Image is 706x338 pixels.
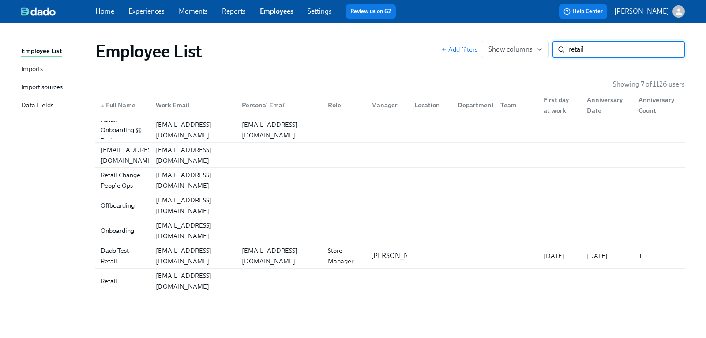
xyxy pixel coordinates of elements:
div: Role [324,100,364,110]
a: Retail Onboarding People Ops[EMAIL_ADDRESS][DOMAIN_NAME] [95,218,685,243]
div: First day at work [537,96,580,114]
a: Moments [179,7,208,15]
div: [DATE] [583,251,631,261]
button: Review us on G2 [346,4,396,19]
div: Anniversary Date [583,95,631,116]
a: dado [21,7,95,16]
div: Retail Onboarding @ Rothys [97,114,149,146]
button: Help Center [559,4,607,19]
div: Retail Onboarding @ Rothys[EMAIL_ADDRESS][DOMAIN_NAME][EMAIL_ADDRESS][DOMAIN_NAME] [95,118,685,142]
div: Work Email [152,100,235,110]
div: Anniversary Count [635,95,683,116]
div: Team [497,100,537,110]
div: Personal Email [238,100,321,110]
div: Retail [97,276,149,286]
div: [EMAIL_ADDRESS][DOMAIN_NAME] [152,144,235,166]
div: [EMAIL_ADDRESS][DOMAIN_NAME] [238,119,321,141]
button: Add filters [441,45,477,54]
div: Manager [368,100,407,110]
button: Show columns [481,41,549,58]
div: Manager [364,96,407,114]
button: [PERSON_NAME] [614,5,685,18]
a: Employees [260,7,293,15]
a: Experiences [128,7,165,15]
input: Search by name [568,41,685,58]
a: Reports [222,7,246,15]
div: Retail Onboarding People Ops [97,215,149,247]
a: Employee List [21,46,88,57]
div: Location [411,100,451,110]
div: [EMAIL_ADDRESS][DOMAIN_NAME] [152,119,235,141]
a: Imports [21,64,88,75]
div: [EMAIL_ADDRESS][DOMAIN_NAME] [97,144,160,166]
a: Retail Onboarding @ Rothys[EMAIL_ADDRESS][DOMAIN_NAME][EMAIL_ADDRESS][DOMAIN_NAME] [95,118,685,143]
a: Home [95,7,114,15]
div: Anniversary Count [631,96,683,114]
div: [EMAIL_ADDRESS][DOMAIN_NAME] [152,195,235,216]
a: [EMAIL_ADDRESS][DOMAIN_NAME][EMAIL_ADDRESS][DOMAIN_NAME] [95,143,685,168]
a: Review us on G2 [350,7,391,16]
a: Retail Change People Ops[EMAIL_ADDRESS][DOMAIN_NAME] [95,168,685,193]
p: Showing 7 of 1126 users [613,80,685,89]
a: Settings [308,7,332,15]
div: Full Name [97,100,149,110]
span: Help Center [563,7,603,16]
div: Department [454,100,498,110]
div: [EMAIL_ADDRESS][DOMAIN_NAME][EMAIL_ADDRESS][DOMAIN_NAME] [95,143,685,167]
div: [EMAIL_ADDRESS][DOMAIN_NAME] [152,270,235,292]
p: [PERSON_NAME] [614,7,669,16]
div: Role [321,96,364,114]
div: [EMAIL_ADDRESS][DOMAIN_NAME] [238,245,321,266]
a: Retail[EMAIL_ADDRESS][DOMAIN_NAME] [95,269,685,293]
div: Store Manager [324,245,364,266]
div: [EMAIL_ADDRESS][DOMAIN_NAME] [152,245,235,266]
div: 1 [635,251,683,261]
span: ▲ [101,103,105,108]
div: Location [407,96,451,114]
p: [PERSON_NAME] [371,251,426,261]
div: Anniversary Date [580,96,631,114]
div: [EMAIL_ADDRESS][DOMAIN_NAME] [152,170,235,191]
div: Retail Offboarding People Ops [97,190,149,221]
div: [DATE] [540,251,580,261]
div: [EMAIL_ADDRESS][DOMAIN_NAME] [152,220,235,241]
div: First day at work [540,95,580,116]
a: Data Fields [21,100,88,111]
a: Retail Offboarding People Ops[EMAIL_ADDRESS][DOMAIN_NAME] [95,193,685,218]
div: Employee List [21,46,62,57]
div: ▲Full Name [97,96,149,114]
div: Department [451,96,494,114]
h1: Employee List [95,41,202,62]
div: Import sources [21,82,63,93]
div: Imports [21,64,43,75]
div: Retail Change People Ops [97,170,149,191]
a: Import sources [21,82,88,93]
div: Team [493,96,537,114]
div: Retail Change People Ops[EMAIL_ADDRESS][DOMAIN_NAME] [95,168,685,193]
div: Data Fields [21,100,53,111]
span: Show columns [488,45,541,54]
div: Personal Email [235,96,321,114]
div: Work Email [149,96,235,114]
a: Dado Test Retail[EMAIL_ADDRESS][DOMAIN_NAME][EMAIL_ADDRESS][DOMAIN_NAME]Store Manager[PERSON_NAME... [95,243,685,269]
img: dado [21,7,56,16]
div: Dado Test Retail [97,245,149,266]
